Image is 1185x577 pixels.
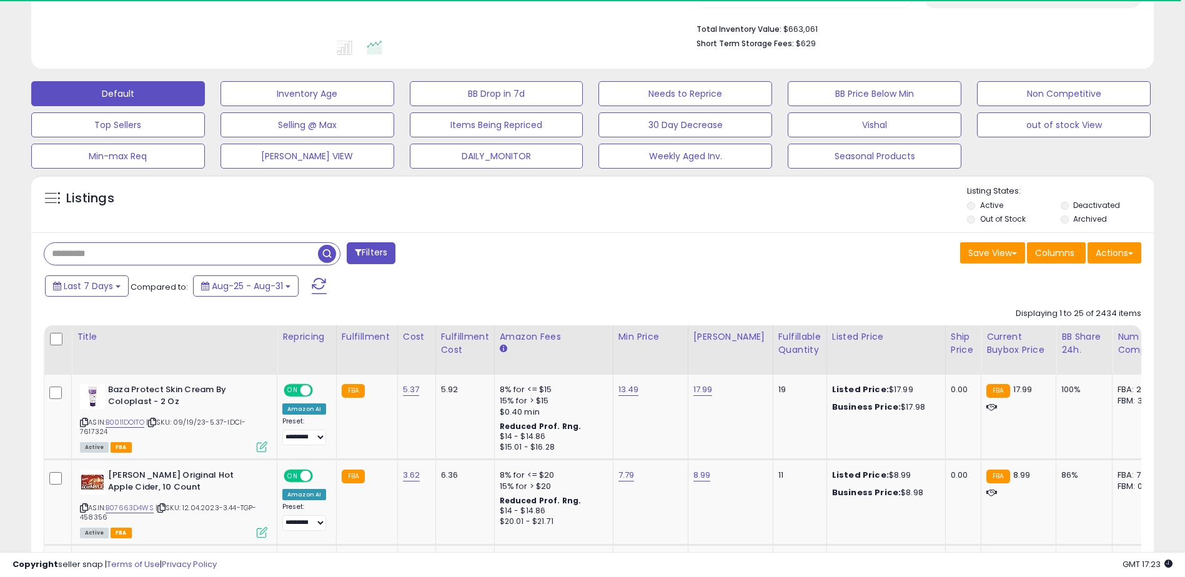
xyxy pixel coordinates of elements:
[697,21,1132,36] li: $663,061
[108,384,260,410] b: Baza Protect Skin Cream By Coloplast - 2 Oz
[441,384,485,395] div: 5.92
[778,470,817,481] div: 11
[66,190,114,207] h5: Listings
[282,403,326,415] div: Amazon AI
[342,384,365,398] small: FBA
[977,81,1151,106] button: Non Competitive
[80,470,105,495] img: 51cpSIr-IOL._SL40_.jpg
[1016,308,1141,320] div: Displaying 1 to 25 of 2434 items
[693,469,711,481] a: 8.99
[221,81,394,106] button: Inventory Age
[500,343,507,355] small: Amazon Fees.
[311,385,331,396] span: OFF
[31,144,205,169] button: Min-max Req
[977,112,1151,137] button: out of stock View
[111,442,132,453] span: FBA
[12,559,217,571] div: seller snap | |
[832,470,936,481] div: $8.99
[80,417,245,436] span: | SKU: 09/19/23-5.37-IDCI-7617324
[960,242,1025,264] button: Save View
[500,421,582,432] b: Reduced Prof. Rng.
[1073,200,1120,210] label: Deactivated
[618,330,683,343] div: Min Price
[1061,330,1107,357] div: BB Share 24h.
[693,330,768,343] div: [PERSON_NAME]
[598,112,772,137] button: 30 Day Decrease
[347,242,395,264] button: Filters
[1118,330,1163,357] div: Num of Comp.
[1061,384,1103,395] div: 100%
[64,280,113,292] span: Last 7 Days
[500,506,603,516] div: $14 - $14.86
[285,471,300,481] span: ON
[951,470,971,481] div: 0.00
[342,330,392,343] div: Fulfillment
[778,384,817,395] div: 19
[788,112,961,137] button: Vishal
[80,384,267,451] div: ASIN:
[441,470,485,481] div: 6.36
[80,442,109,453] span: All listings currently available for purchase on Amazon
[500,432,603,442] div: $14 - $14.86
[108,470,260,496] b: [PERSON_NAME] Original Hot Apple Cider, 10 Count
[986,470,1009,483] small: FBA
[778,330,821,357] div: Fulfillable Quantity
[106,417,144,428] a: B0011DOITO
[500,516,603,527] div: $20.01 - $21.71
[980,200,1003,210] label: Active
[107,558,160,570] a: Terms of Use
[131,281,188,293] span: Compared to:
[1027,242,1086,264] button: Columns
[951,330,976,357] div: Ship Price
[500,442,603,453] div: $15.01 - $16.28
[1061,470,1103,481] div: 86%
[80,470,267,536] div: ASIN:
[221,144,394,169] button: [PERSON_NAME] VIEW
[832,469,889,481] b: Listed Price:
[1013,383,1033,395] span: 17.99
[403,383,420,396] a: 5.37
[80,384,105,409] img: 31dQhT3h+7L._SL40_.jpg
[31,81,205,106] button: Default
[31,112,205,137] button: Top Sellers
[832,401,901,413] b: Business Price:
[441,330,489,357] div: Fulfillment Cost
[45,275,129,297] button: Last 7 Days
[500,330,608,343] div: Amazon Fees
[832,330,940,343] div: Listed Price
[500,384,603,395] div: 8% for <= $15
[980,214,1026,224] label: Out of Stock
[967,185,1154,197] p: Listing States:
[221,112,394,137] button: Selling @ Max
[1118,395,1159,407] div: FBM: 3
[212,280,283,292] span: Aug-25 - Aug-31
[500,395,603,407] div: 15% for > $15
[1073,214,1107,224] label: Archived
[1118,470,1159,481] div: FBA: 7
[832,384,936,395] div: $17.99
[106,503,154,513] a: B07663D4WS
[12,558,58,570] strong: Copyright
[986,330,1051,357] div: Current Buybox Price
[111,528,132,538] span: FBA
[697,24,781,34] b: Total Inventory Value:
[80,503,257,521] span: | SKU: 12.04.2023-3.44-TGP-458356
[282,503,327,531] div: Preset:
[282,489,326,500] div: Amazon AI
[410,81,583,106] button: BB Drop in 7d
[311,471,331,481] span: OFF
[832,402,936,413] div: $17.98
[832,383,889,395] b: Listed Price:
[500,481,603,492] div: 15% for > $20
[500,470,603,481] div: 8% for <= $20
[193,275,299,297] button: Aug-25 - Aug-31
[618,383,639,396] a: 13.49
[403,469,420,481] a: 3.62
[832,486,901,498] b: Business Price:
[410,112,583,137] button: Items Being Repriced
[1118,384,1159,395] div: FBA: 2
[285,385,300,396] span: ON
[986,384,1009,398] small: FBA
[951,384,971,395] div: 0.00
[832,487,936,498] div: $8.98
